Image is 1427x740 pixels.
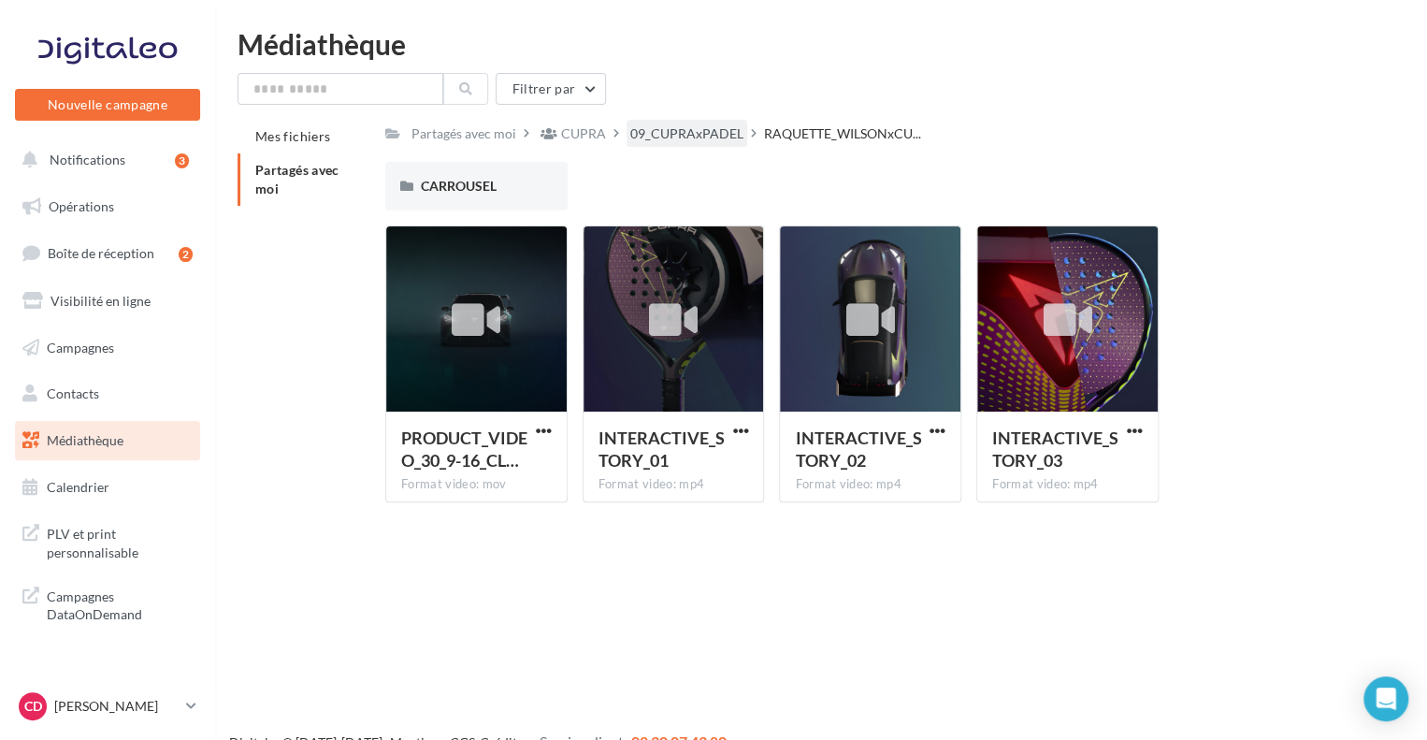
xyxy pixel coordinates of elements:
div: Format video: mp4 [795,476,945,493]
a: PLV et print personnalisable [11,514,204,569]
a: Médiathèque [11,421,204,460]
span: PRODUCT_VIDEO_30_9-16_CLEAN [401,428,527,471]
a: Opérations [11,187,204,226]
div: Médiathèque [238,30,1405,58]
span: Calendrier [47,479,109,495]
div: CUPRA [561,124,606,143]
span: CD [24,697,42,716]
span: INTERACTIVE_STORY_03 [992,428,1118,471]
span: Visibilité en ligne [50,293,151,309]
button: Notifications 3 [11,140,196,180]
span: Campagnes DataOnDemand [47,584,193,624]
div: Open Intercom Messenger [1363,676,1408,721]
div: Partagés avec moi [411,124,516,143]
span: Notifications [50,152,125,167]
span: INTERACTIVE_STORY_01 [598,428,725,471]
a: CD [PERSON_NAME] [15,689,200,724]
a: Calendrier [11,468,204,507]
span: Contacts [47,385,99,401]
span: CARROUSEL [421,178,497,194]
span: Mes fichiers [255,128,330,144]
span: INTERACTIVE_STORY_02 [795,428,921,471]
div: Format video: mov [401,476,552,493]
span: Opérations [49,198,114,214]
a: Boîte de réception2 [11,233,204,273]
div: 09_CUPRAxPADEL [630,124,743,143]
p: [PERSON_NAME] [54,697,179,716]
span: Partagés avec moi [255,162,339,196]
div: Format video: mp4 [598,476,749,493]
div: 2 [179,247,193,262]
a: Visibilité en ligne [11,282,204,321]
button: Nouvelle campagne [15,89,200,121]
span: RAQUETTE_WILSONxCU... [764,124,921,143]
span: Campagnes [47,339,114,355]
a: Campagnes [11,328,204,368]
span: PLV et print personnalisable [47,521,193,561]
a: Campagnes DataOnDemand [11,576,204,631]
span: Boîte de réception [48,245,154,261]
span: Médiathèque [47,432,123,448]
div: Format video: mp4 [992,476,1143,493]
div: 3 [175,153,189,168]
button: Filtrer par [496,73,606,105]
a: Contacts [11,374,204,414]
